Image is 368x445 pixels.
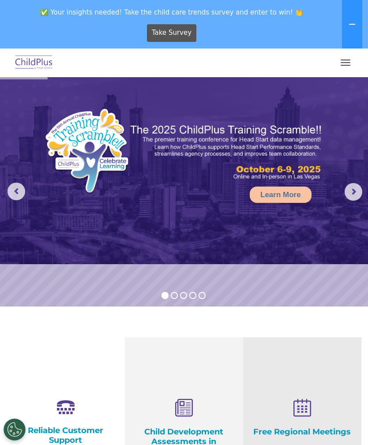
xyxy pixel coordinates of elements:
a: Learn More [250,187,312,203]
span: ✅ Your insights needed! Take the child care trends survey and enter to win! 👏 [4,4,340,21]
img: ChildPlus by Procare Solutions [13,52,55,73]
span: Take Survey [152,25,192,41]
button: Cookies Settings [4,419,26,441]
h4: Reliable Customer Support [13,426,118,445]
h4: Free Regional Meetings [250,427,355,437]
a: Take Survey [147,24,197,42]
